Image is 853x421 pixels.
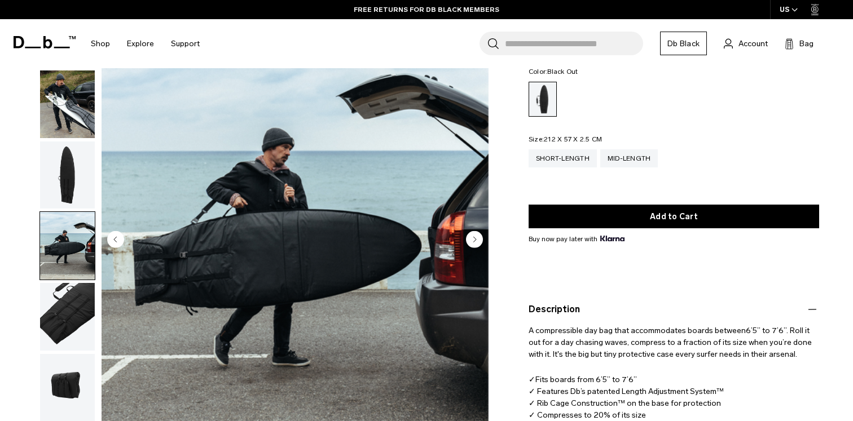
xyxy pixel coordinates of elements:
img: SurfBagSingleBoardMid-length_3629a157-b0d4-4cc1-884d-900e76f2e05b.png [40,141,95,209]
span: 6’5” to 7’6” [746,326,786,335]
img: SurfBagSingleBoardMid-length-2_f0351b98-d73a-4108-9859-5360b6e7deff.png [40,283,95,351]
a: Explore [127,24,154,64]
span: Fits boards from 6’5” to 7’6” [529,375,637,384]
nav: Main Navigation [82,19,208,68]
button: Description [529,303,819,316]
a: Mid-length [600,149,658,167]
a: Support [171,24,200,64]
img: {"height" => 20, "alt" => "Klarna"} [600,236,625,241]
a: Shop [91,24,110,64]
img: SurfBagSingleBoardMid-length-onperson_6e74f81b-14df-4f7d-a112-edafc10eead4.png [40,212,95,280]
button: SurfBagSingleBoardMid-lengthonperson_5d197eb0-303a-4266-b574-85dc31188bba.png [39,70,95,139]
button: SurfBagSingleBoardMid-length-onperson_6e74f81b-14df-4f7d-a112-edafc10eead4.png [39,211,95,280]
button: Bag [785,37,814,50]
a: FREE RETURNS FOR DB BLACK MEMBERS [354,5,499,15]
a: Black Out [529,82,557,117]
button: Add to Cart [529,205,819,228]
span: ✓ Compresses to 20% of its size [529,410,646,420]
span: ✓ [529,375,535,384]
button: SurfBagSingleBoardMid-length_3629a157-b0d4-4cc1-884d-900e76f2e05b.png [39,141,95,210]
span: Buy now pay later with [529,234,625,244]
legend: Color: [529,68,578,75]
span: ✓ Rib Cage Construction™ on the base for protection [529,398,721,408]
span: Black Out [547,68,578,76]
img: SurfBagSingleBoardMid-lengthonperson_5d197eb0-303a-4266-b574-85dc31188bba.png [40,70,95,138]
button: Previous slide [107,231,124,250]
span: Bag [799,38,814,50]
a: Account [724,37,768,50]
span: A compressible day bag that accommodates boards between . Roll it out for a day chasing waves, co... [529,326,812,359]
span: 212 X 57 X 2.5 CM [544,135,602,143]
a: Db Black [660,32,707,55]
a: Short-length [529,149,597,167]
span: ✓ Features Db’s patented Length Adjustment System™ [529,387,724,396]
legend: Size: [529,136,603,143]
button: SurfBagSingleBoardMid-length-2_f0351b98-d73a-4108-9859-5360b6e7deff.png [39,282,95,351]
span: Account [738,38,768,50]
button: Next slide [466,231,483,250]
